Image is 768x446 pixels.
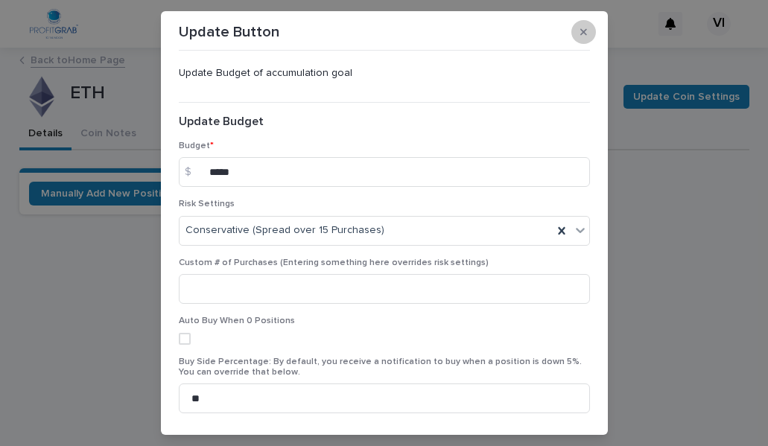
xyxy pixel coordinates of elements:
span: Buy Side Percentage: By default, you receive a notification to buy when a position is down 5%. Yo... [179,357,582,377]
div: $ [179,157,209,187]
span: Budget [179,141,214,150]
p: Update Budget of accumulation goal [179,67,590,80]
p: Update Button [179,23,279,41]
span: Conservative (Spread over 15 Purchases) [185,223,384,238]
span: Custom # of Purchases (Entering something here overrides risk settings) [179,258,489,267]
h2: Update Budget [179,115,590,129]
span: Risk Settings [179,200,235,208]
span: Auto Buy When 0 Positions [179,316,295,325]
